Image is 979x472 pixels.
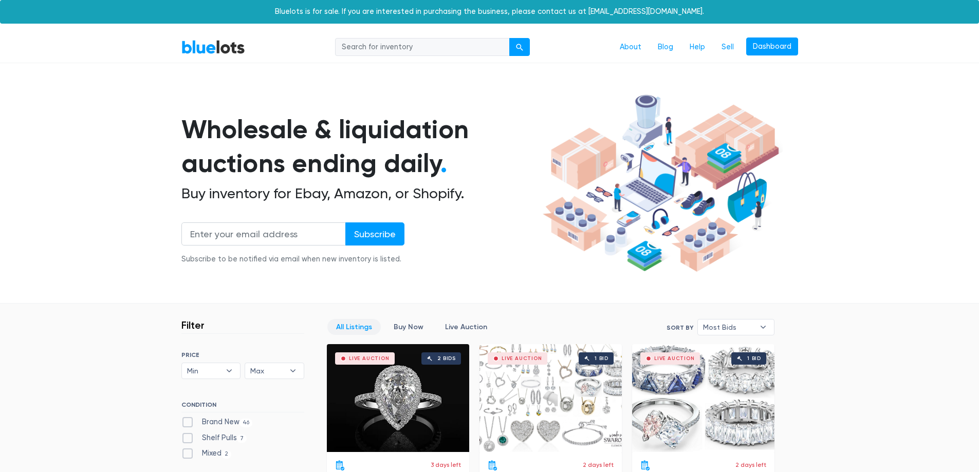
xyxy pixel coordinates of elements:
b: ▾ [752,319,774,335]
b: ▾ [218,363,240,379]
a: Blog [650,37,681,57]
p: 2 days left [735,460,766,469]
a: Live Auction 1 bid [632,344,774,452]
span: 2 [221,450,232,459]
span: Most Bids [703,319,754,335]
h1: Wholesale & liquidation auctions ending daily [181,112,539,181]
div: Live Auction [654,356,695,361]
div: Subscribe to be notified via email when new inventory is listed. [181,254,404,265]
div: Live Auction [349,356,390,361]
b: ▾ [282,363,304,379]
p: 2 days left [583,460,614,469]
label: Brand New [181,417,253,428]
a: Live Auction 2 bids [327,344,469,452]
div: 2 bids [437,356,456,361]
h6: PRICE [181,351,304,358]
input: Enter your email address [181,222,346,246]
a: About [612,37,650,57]
div: Live Auction [502,356,542,361]
a: Buy Now [385,319,432,335]
a: All Listings [327,319,381,335]
label: Shelf Pulls [181,432,247,444]
a: Live Auction [436,319,496,335]
span: . [440,148,447,179]
a: Sell [713,37,742,57]
h3: Filter [181,319,205,331]
a: Dashboard [746,37,798,56]
a: BlueLots [181,40,245,54]
span: Max [250,363,284,379]
h6: CONDITION [181,401,304,412]
input: Subscribe [345,222,404,246]
p: 3 days left [431,460,461,469]
a: Live Auction 1 bid [479,344,622,452]
span: Min [187,363,221,379]
div: 1 bid [747,356,761,361]
a: Help [681,37,713,57]
label: Mixed [181,448,232,459]
label: Sort By [667,323,693,332]
span: 7 [237,435,247,443]
div: 1 bid [595,356,608,361]
img: hero-ee84e7d0318cb26816c560f6b4441b76977f77a177738b4e94f68c95b2b83dbb.png [539,90,783,277]
h2: Buy inventory for Ebay, Amazon, or Shopify. [181,185,539,202]
input: Search for inventory [335,38,510,56]
span: 46 [239,419,253,427]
